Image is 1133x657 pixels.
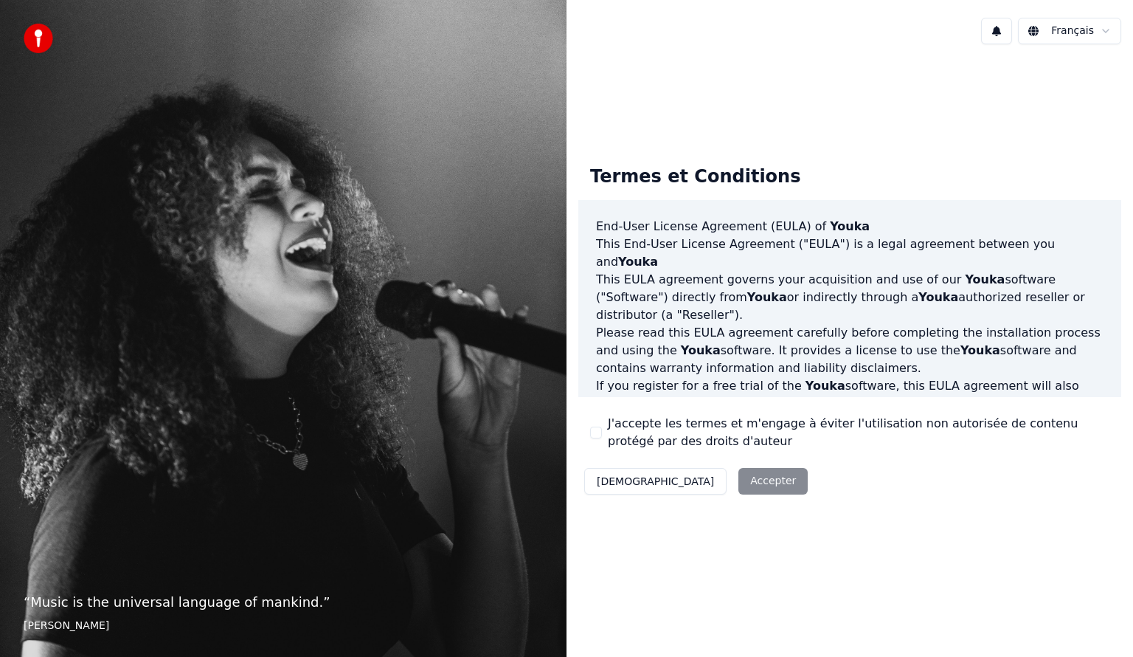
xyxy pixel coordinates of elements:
span: Youka [830,219,870,233]
button: [DEMOGRAPHIC_DATA] [584,468,727,495]
span: Youka [991,396,1030,410]
span: Youka [805,379,845,393]
div: Termes et Conditions [578,154,812,201]
span: Youka [681,343,721,357]
p: Please read this EULA agreement carefully before completing the installation process and using th... [596,324,1103,377]
span: Youka [747,290,787,304]
footer: [PERSON_NAME] [24,619,543,633]
img: youka [24,24,53,53]
p: “ Music is the universal language of mankind. ” [24,592,543,613]
span: Youka [965,272,1005,286]
span: Youka [960,343,1000,357]
span: Youka [918,290,958,304]
p: This End-User License Agreement ("EULA") is a legal agreement between you and [596,235,1103,271]
p: This EULA agreement governs your acquisition and use of our software ("Software") directly from o... [596,271,1103,324]
label: J'accepte les termes et m'engage à éviter l'utilisation non autorisée de contenu protégé par des ... [608,415,1109,450]
span: Youka [618,255,658,269]
h3: End-User License Agreement (EULA) of [596,218,1103,235]
p: If you register for a free trial of the software, this EULA agreement will also govern that trial... [596,377,1103,448]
